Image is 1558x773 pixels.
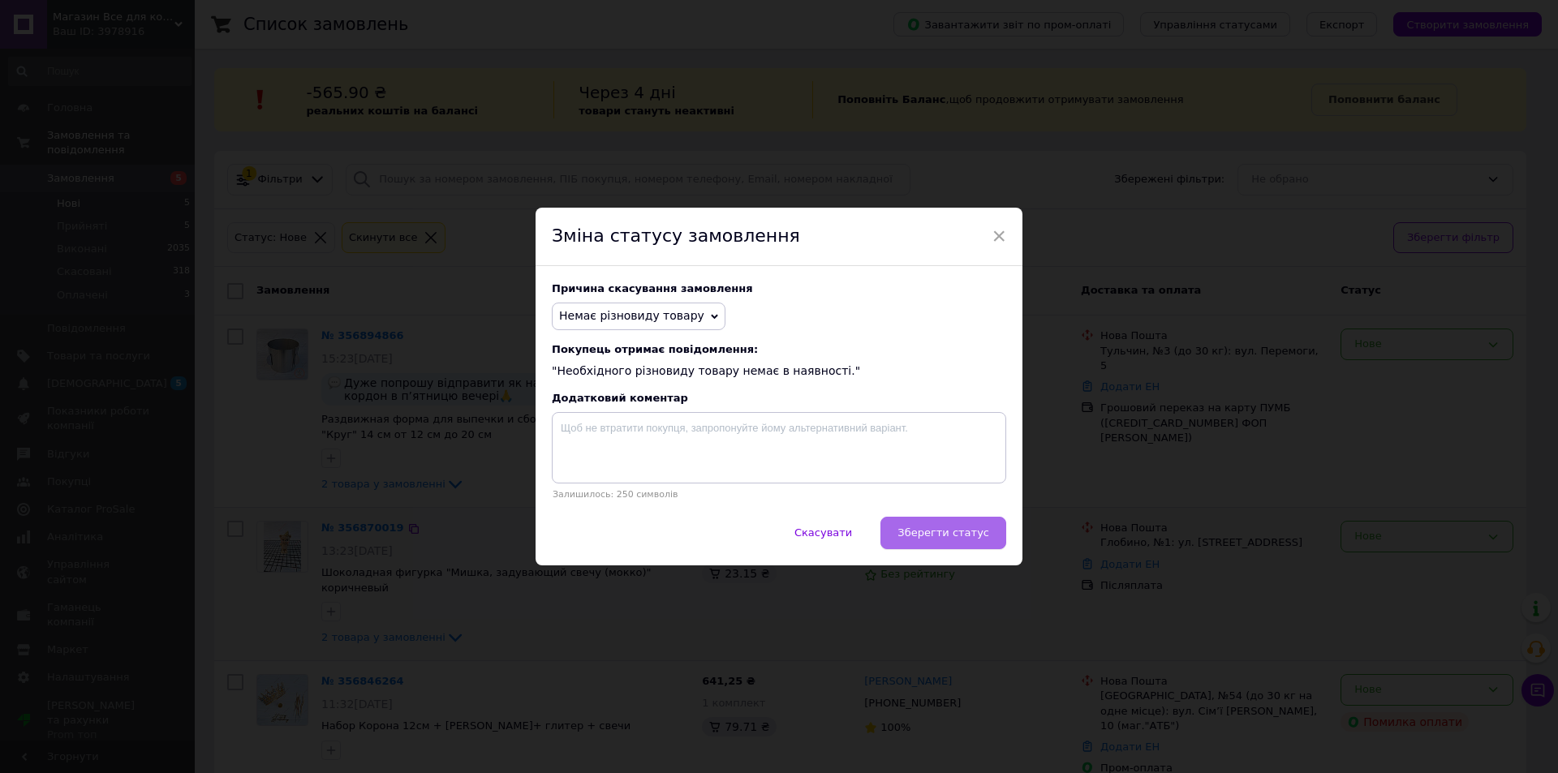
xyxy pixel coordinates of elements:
[794,526,852,539] span: Скасувати
[559,309,704,322] span: Немає різновиду товару
[552,392,1006,404] div: Додатковий коментар
[777,517,869,549] button: Скасувати
[897,526,989,539] span: Зберегти статус
[552,343,1006,380] div: "Необхідного різновиду товару немає в наявності."
[552,343,1006,355] span: Покупець отримає повідомлення:
[992,222,1006,250] span: ×
[552,489,1006,500] p: Залишилось: 250 символів
[536,208,1022,266] div: Зміна статусу замовлення
[880,517,1006,549] button: Зберегти статус
[552,282,1006,294] div: Причина скасування замовлення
